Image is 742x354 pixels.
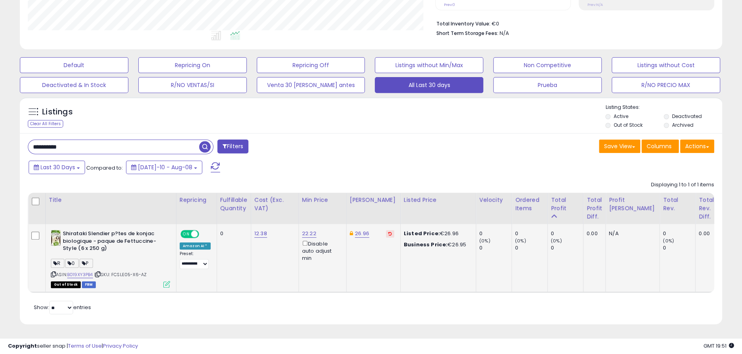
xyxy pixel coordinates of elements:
[613,122,642,128] label: Out of Stock
[67,271,93,278] a: B019XY3PB4
[663,244,695,251] div: 0
[257,77,365,93] button: Venta 30 [PERSON_NAME] antes
[51,259,64,268] span: R
[254,230,267,238] a: 12.38
[551,244,583,251] div: 0
[479,230,511,237] div: 0
[587,196,602,221] div: Total Profit Diff.
[355,230,369,238] a: 26.96
[599,139,640,153] button: Save View
[703,342,734,350] span: 2025-09-8 19:51 GMT
[20,77,128,93] button: Deactivated & In Stock
[198,231,211,238] span: OFF
[551,238,562,244] small: (0%)
[436,18,708,28] li: €0
[29,161,85,174] button: Last 30 Days
[699,196,714,221] div: Total Rev. Diff.
[479,196,508,204] div: Velocity
[404,230,440,237] b: Listed Price:
[515,230,547,237] div: 0
[404,241,448,248] b: Business Price:
[138,57,247,73] button: Repricing On
[257,57,365,73] button: Repricing Off
[217,139,248,153] button: Filters
[8,342,138,350] div: seller snap | |
[138,77,247,93] button: R/NO VENTAS/SI
[605,104,722,111] p: Listing States:
[41,163,75,171] span: Last 30 Days
[350,196,397,204] div: [PERSON_NAME]
[613,113,628,120] label: Active
[49,196,173,204] div: Title
[103,342,138,350] a: Privacy Policy
[254,196,295,213] div: Cost (Exc. VAT)
[375,57,483,73] button: Listings without Min/Max
[493,57,602,73] button: Non Competitive
[609,196,656,213] div: Profit [PERSON_NAME]
[68,342,102,350] a: Terms of Use
[609,230,653,237] div: N/A
[302,230,316,238] a: 22.22
[20,57,128,73] button: Default
[515,244,547,251] div: 0
[42,106,73,118] h5: Listings
[180,196,213,204] div: Repricing
[302,196,343,204] div: Min Price
[138,163,192,171] span: [DATE]-10 - Aug-08
[28,120,63,128] div: Clear All Filters
[8,342,37,350] strong: Copyright
[680,139,714,153] button: Actions
[65,259,79,268] span: 0
[126,161,202,174] button: [DATE]-10 - Aug-08
[500,29,509,37] span: N/A
[51,230,61,246] img: 5159K5TYBZL._SL40_.jpg
[647,142,672,150] span: Columns
[79,259,93,268] span: P
[663,238,674,244] small: (0%)
[587,230,599,237] div: 0.00
[404,196,473,204] div: Listed Price
[220,196,248,213] div: Fulfillable Quantity
[51,230,170,287] div: ASIN:
[551,196,580,213] div: Total Profit
[672,122,693,128] label: Archived
[436,30,498,37] b: Short Term Storage Fees:
[515,196,544,213] div: Ordered Items
[375,77,483,93] button: All Last 30 days
[86,164,123,172] span: Compared to:
[51,281,81,288] span: All listings that are currently out of stock and unavailable for purchase on Amazon
[515,238,526,244] small: (0%)
[612,57,720,73] button: Listings without Cost
[180,242,211,250] div: Amazon AI *
[82,281,96,288] span: FBM
[663,230,695,237] div: 0
[641,139,679,153] button: Columns
[404,230,470,237] div: €26.96
[444,2,455,7] small: Prev: 0
[302,239,340,262] div: Disable auto adjust min
[663,196,692,213] div: Total Rev.
[181,231,191,238] span: ON
[493,77,602,93] button: Prueba
[479,238,490,244] small: (0%)
[479,244,511,251] div: 0
[612,77,720,93] button: R/NO PRECIO MAX
[551,230,583,237] div: 0
[180,251,211,269] div: Preset:
[587,2,603,7] small: Prev: N/A
[34,304,91,311] span: Show: entries
[672,113,701,120] label: Deactivated
[651,181,714,189] div: Displaying 1 to 1 of 1 items
[94,271,147,278] span: | SKU: FCSLE05-X6-AZ
[404,241,470,248] div: €26.95
[220,230,245,237] div: 0
[63,230,159,254] b: Shirataki Slendier p?tes de konjac biologique - paque de Fettuccine-Style (6 x 250 g)
[699,230,711,237] div: 0.00
[436,20,490,27] b: Total Inventory Value:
